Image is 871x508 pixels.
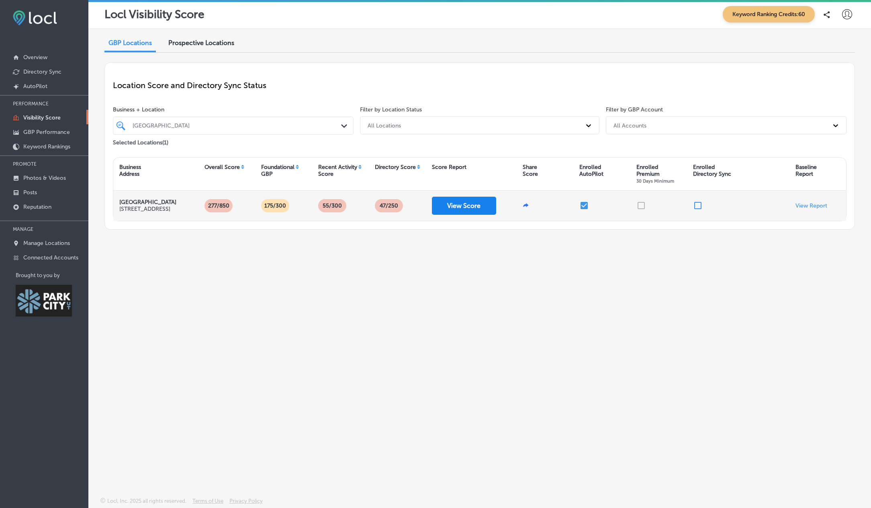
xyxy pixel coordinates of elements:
[23,129,70,136] p: GBP Performance
[432,164,466,171] div: Score Report
[192,498,223,508] a: Terms of Use
[23,204,51,210] p: Reputation
[318,164,357,177] div: Recent Activity Score
[107,498,186,504] p: Locl, Inc. 2025 all rights reserved.
[113,136,168,146] p: Selected Locations ( 1 )
[261,164,294,177] div: Foundational GBP
[16,285,72,317] img: Park City
[119,199,176,206] strong: [GEOGRAPHIC_DATA]
[23,189,37,196] p: Posts
[613,122,646,129] div: All Accounts
[23,114,61,121] p: Visibility Score
[133,122,342,129] div: [GEOGRAPHIC_DATA]
[119,206,176,212] p: [STREET_ADDRESS]
[795,164,817,177] div: Baseline Report
[261,199,289,212] p: 175/300
[636,178,674,184] span: 30 Days Minimum
[523,164,538,177] div: Share Score
[579,164,603,184] div: Enrolled AutoPilot
[108,39,152,47] span: GBP Locations
[205,199,233,212] p: 277/850
[368,122,401,129] div: All Locations
[23,175,66,181] p: Photos & Videos
[229,498,263,508] a: Privacy Policy
[168,39,234,47] span: Prospective Locations
[432,197,496,215] button: View Score
[113,106,354,113] span: Business + Location
[795,202,827,209] a: View Report
[636,164,674,184] div: Enrolled Premium
[23,68,61,75] p: Directory Sync
[23,254,78,261] p: Connected Accounts
[723,6,815,23] span: Keyword Ranking Credits: 60
[113,80,846,90] p: Location Score and Directory Sync Status
[23,54,47,61] p: Overview
[16,272,88,278] p: Brought to you by
[23,83,47,90] p: AutoPilot
[13,10,57,25] img: fda3e92497d09a02dc62c9cd864e3231.png
[693,164,731,177] div: Enrolled Directory Sync
[319,199,345,212] p: 55/300
[606,106,663,113] label: Filter by GBP Account
[23,143,70,150] p: Keyword Rankings
[119,164,141,177] div: Business Address
[375,164,416,171] div: Directory Score
[104,8,204,21] p: Locl Visibility Score
[204,164,240,171] div: Overall Score
[360,106,422,113] label: Filter by Location Status
[376,199,401,212] p: 47 /250
[23,240,70,247] p: Manage Locations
